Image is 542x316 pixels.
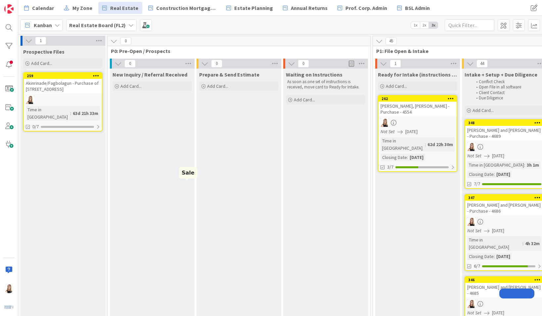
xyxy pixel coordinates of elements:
[23,48,65,55] span: Prospective Files
[24,95,102,104] div: DB
[110,4,138,12] span: Real Estate
[494,171,495,178] span: :
[379,96,457,116] div: 262[PERSON_NAME], [PERSON_NAME] - Purchase - 4554
[199,71,259,78] span: Prepare & Send Estimate
[495,171,512,178] div: [DATE]
[523,240,541,247] div: 4h 32m
[345,4,387,12] span: Prof. Corp. Admin
[234,4,273,12] span: Estate Planning
[291,4,328,12] span: Annual Returns
[71,110,100,117] div: 63d 21h 33m
[222,2,277,14] a: Estate Planning
[407,154,408,161] span: :
[467,217,476,226] img: DB
[35,37,46,45] span: 1
[27,74,102,78] div: 259
[467,171,494,178] div: Closing Date
[120,37,131,45] span: 0
[211,60,222,68] span: 0
[279,2,332,14] a: Annual Returns
[390,60,401,68] span: 1
[492,152,504,159] span: [DATE]
[334,2,391,14] a: Prof. Corp. Admin
[405,4,430,12] span: BSL Admin
[426,141,455,148] div: 62d 22h 30m
[31,60,52,66] span: Add Card...
[24,73,102,79] div: 259
[286,71,342,78] span: Waiting on Instructions
[26,106,70,121] div: Time in [GEOGRAPHIC_DATA]
[379,96,457,102] div: 262
[420,22,429,28] span: 2x
[379,118,457,127] div: DB
[524,161,525,169] span: :
[32,4,54,12] span: Calendar
[467,153,481,159] i: Not Set
[445,19,494,31] input: Quick Filter...
[182,170,195,176] h5: Sale
[385,37,397,45] span: 45
[287,79,364,90] p: As soon as one set of instructions is received, move card to Ready for Intake.
[495,253,512,260] div: [DATE]
[111,48,362,54] span: P0: Pre-Open / Prospects
[467,161,524,169] div: Time in [GEOGRAPHIC_DATA]
[386,83,407,89] span: Add Card...
[473,107,494,113] span: Add Card...
[411,22,420,28] span: 1x
[207,83,228,89] span: Add Card...
[467,228,481,234] i: Not Set
[492,227,504,234] span: [DATE]
[156,4,216,12] span: Construction Mortgages - Draws
[474,263,480,270] span: 6/7
[144,2,220,14] a: Construction Mortgages - Draws
[98,2,142,14] a: Real Estate
[381,118,389,127] img: DB
[387,164,393,171] span: 3/7
[476,60,488,68] span: 44
[393,2,434,14] a: BSL Admin
[120,83,142,89] span: Add Card...
[525,161,541,169] div: 3h 1m
[381,137,425,152] div: Time in [GEOGRAPHIC_DATA]
[405,128,418,135] span: [DATE]
[4,284,14,293] img: DB
[522,240,523,247] span: :
[26,95,34,104] img: DB
[467,142,476,151] img: DB
[294,97,315,103] span: Add Card...
[474,181,480,187] span: 7/7
[72,4,92,12] span: My Zone
[378,71,457,78] span: Ready for Intake (instructions received)
[381,154,407,161] div: Closing Date
[467,236,522,251] div: Time in [GEOGRAPHIC_DATA]
[494,253,495,260] span: :
[113,71,187,78] span: New Inquiry / Referral Received
[381,129,395,134] i: Not Set
[382,96,457,101] div: 262
[429,22,438,28] span: 3x
[24,73,102,93] div: 259Akinrinade/Fagbolagun - Purchase of [STREET_ADDRESS]
[4,4,14,14] img: Visit kanbanzone.com
[124,60,136,68] span: 0
[24,79,102,93] div: Akinrinade/Fagbolagun - Purchase of [STREET_ADDRESS]
[408,154,425,161] div: [DATE]
[378,95,457,172] a: 262[PERSON_NAME], [PERSON_NAME] - Purchase - 4554DBNot Set[DATE]Time in [GEOGRAPHIC_DATA]:62d 22h...
[467,299,476,308] img: DB
[379,102,457,116] div: [PERSON_NAME], [PERSON_NAME] - Purchase - 4554
[465,71,537,78] span: Intake + Setup + Due Diligence
[467,253,494,260] div: Closing Date
[69,22,126,28] b: Real Estate Board (FL2)
[467,310,481,316] i: Not Set
[4,302,14,312] img: avatar
[70,110,71,117] span: :
[23,72,103,132] a: 259Akinrinade/Fagbolagun - Purchase of [STREET_ADDRESS]DBTime in [GEOGRAPHIC_DATA]:63d 21h 33m0/7
[20,2,58,14] a: Calendar
[60,2,96,14] a: My Zone
[425,141,426,148] span: :
[34,21,52,29] span: Kanban
[298,60,309,68] span: 0
[32,123,39,130] span: 0/7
